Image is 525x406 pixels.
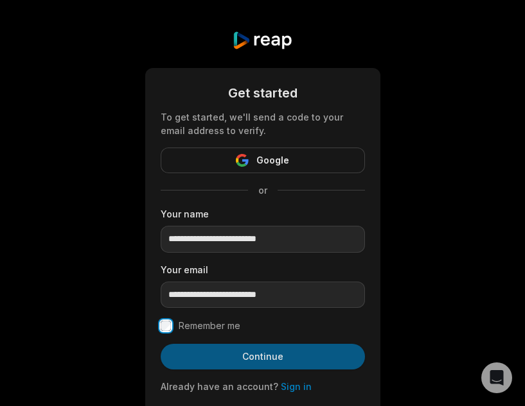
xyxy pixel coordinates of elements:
label: Remember me [179,318,240,334]
button: Continue [161,344,365,369]
span: or [248,183,278,197]
span: Google [256,153,289,168]
a: Sign in [281,381,312,392]
img: reap [232,31,293,50]
div: To get started, we'll send a code to your email address to verify. [161,110,365,137]
label: Your name [161,207,365,221]
span: Already have an account? [161,381,278,392]
div: Open Intercom Messenger [481,362,512,393]
div: Get started [161,83,365,103]
button: Google [161,148,365,173]
label: Your email [161,263,365,276]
